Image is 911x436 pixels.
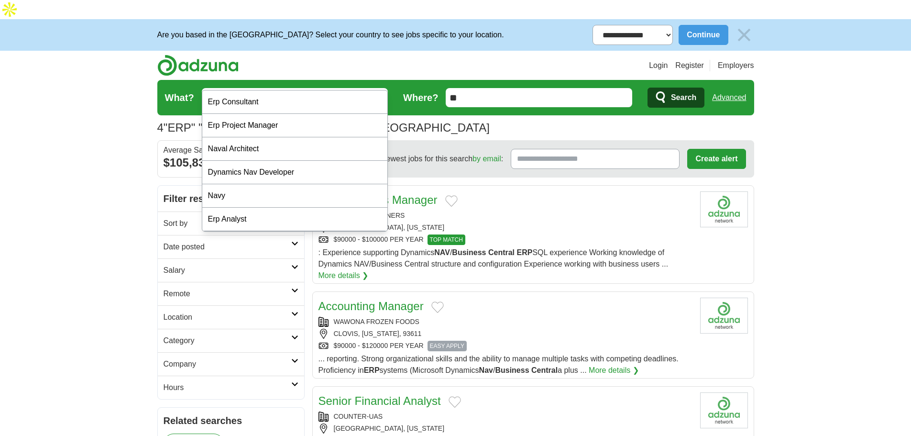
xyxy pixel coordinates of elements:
[318,248,669,268] span: : Experience supporting Dynamics / SQL experience Working knowledge of Dynamics NAV/Business Cent...
[164,335,291,347] h2: Category
[318,355,679,374] span: ... reporting. Strong organizational skills and the ability to manage multiple tasks with competi...
[449,396,461,408] button: Add to favorite jobs
[318,235,692,245] div: $90000 - $100000 PER YEAR
[158,305,304,329] a: Location
[718,60,754,71] a: Employers
[318,329,692,339] div: CLOVIS, [US_STATE], 93611
[318,223,692,233] div: [GEOGRAPHIC_DATA], [US_STATE]
[428,341,467,351] span: EASY APPLY
[318,424,692,434] div: [GEOGRAPHIC_DATA], [US_STATE]
[700,191,748,227] img: Pinnacle Partners logo
[403,90,438,105] label: Where?
[164,146,298,154] div: Average Salary
[318,270,369,281] a: More details ❯
[164,312,291,323] h2: Location
[164,241,291,253] h2: Date posted
[428,235,465,245] span: TOP MATCH
[712,88,746,107] a: Advanced
[157,55,239,76] img: Adzuna logo
[202,137,388,161] div: Naval Architect
[202,161,388,184] div: Dynamics Nav Developer
[431,302,444,313] button: Add to favorite jobs
[158,212,304,235] a: Sort by
[364,366,380,374] strong: ERP
[164,265,291,276] h2: Salary
[495,366,529,374] strong: Business
[479,366,493,374] strong: Nav
[157,119,164,136] span: 4
[734,25,754,45] img: icon_close_no_bg.svg
[158,235,304,258] a: Date posted
[517,248,533,257] strong: ERP
[318,341,692,351] div: $90000 - $120000 PER YEAR
[158,186,304,212] h2: Filter results
[452,248,486,257] strong: Business
[648,88,704,108] button: Search
[318,412,692,422] div: COUNTER-UAS
[472,155,501,163] a: by email
[675,60,704,71] a: Register
[157,121,490,134] h1: "ERP" "NAV" "Business Central" Jobs in [GEOGRAPHIC_DATA]
[158,329,304,352] a: Category
[158,282,304,305] a: Remote
[445,195,458,207] button: Add to favorite jobs
[700,392,748,428] img: Company logo
[671,88,696,107] span: Search
[340,153,503,165] span: Receive the newest jobs for this search :
[700,298,748,334] img: Company logo
[202,90,388,114] div: Erp Consultant
[687,149,746,169] button: Create alert
[589,365,639,376] a: More details ❯
[488,248,515,257] strong: Central
[318,394,441,407] a: Senior Financial Analyst
[318,300,424,313] a: Accounting Manager
[164,358,291,370] h2: Company
[158,352,304,376] a: Company
[164,218,291,229] h2: Sort by
[679,25,728,45] button: Continue
[202,208,388,231] div: Erp Analyst
[164,414,298,428] h2: Related searches
[202,184,388,208] div: Navy
[531,366,558,374] strong: Central
[157,29,504,41] p: Are you based in the [GEOGRAPHIC_DATA]? Select your country to see jobs specific to your location.
[158,258,304,282] a: Salary
[158,376,304,399] a: Hours
[164,382,291,393] h2: Hours
[649,60,668,71] a: Login
[164,288,291,300] h2: Remote
[434,248,450,257] strong: NAV
[165,90,194,105] label: What?
[318,317,692,327] div: WAWONA FROZEN FOODS
[202,114,388,137] div: Erp Project Manager
[164,154,298,171] div: $105,833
